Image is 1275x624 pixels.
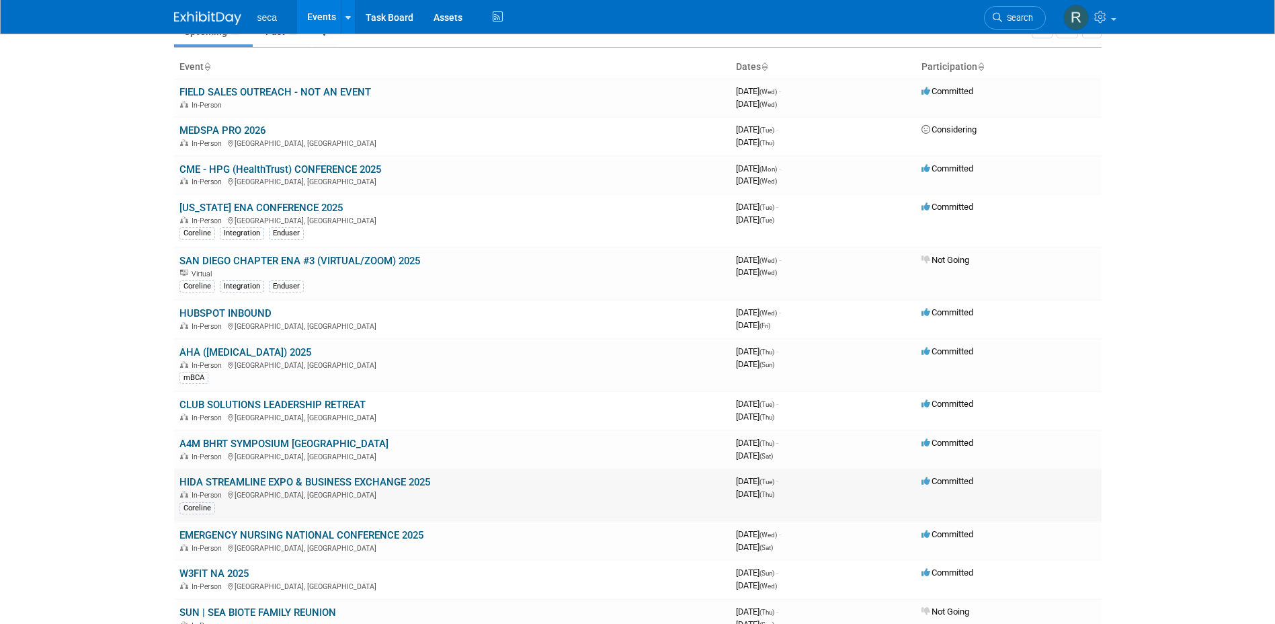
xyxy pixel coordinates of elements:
[192,491,226,500] span: In-Person
[759,609,774,616] span: (Thu)
[776,607,778,617] span: -
[776,568,778,578] span: -
[180,322,188,329] img: In-Person Event
[736,438,778,448] span: [DATE]
[192,582,226,591] span: In-Person
[759,401,774,408] span: (Tue)
[736,476,778,486] span: [DATE]
[179,124,265,136] a: MEDSPA PRO 2026
[180,270,188,276] img: Virtual Event
[921,438,973,448] span: Committed
[759,544,773,551] span: (Sat)
[921,399,973,409] span: Committed
[179,489,725,500] div: [GEOGRAPHIC_DATA], [GEOGRAPHIC_DATA]
[736,124,778,134] span: [DATE]
[759,126,774,134] span: (Tue)
[731,56,916,79] th: Dates
[736,451,773,461] span: [DATE]
[921,202,973,212] span: Committed
[179,607,336,619] a: SUN | SEA BIOTE FAMILY REUNION
[180,361,188,368] img: In-Person Event
[736,399,778,409] span: [DATE]
[776,438,778,448] span: -
[192,101,226,110] span: In-Person
[921,476,973,486] span: Committed
[779,86,781,96] span: -
[179,542,725,553] div: [GEOGRAPHIC_DATA], [GEOGRAPHIC_DATA]
[759,570,774,577] span: (Sun)
[736,568,778,578] span: [DATE]
[179,214,725,225] div: [GEOGRAPHIC_DATA], [GEOGRAPHIC_DATA]
[174,11,241,25] img: ExhibitDay
[759,257,777,264] span: (Wed)
[179,86,371,98] a: FIELD SALES OUTREACH - NOT AN EVENT
[776,476,778,486] span: -
[759,217,774,224] span: (Tue)
[179,529,423,541] a: EMERGENCY NURSING NATIONAL CONFERENCE 2025
[736,163,781,173] span: [DATE]
[1002,13,1033,23] span: Search
[179,476,430,488] a: HIDA STREAMLINE EXPO & BUSINESS EXCHANGE 2025
[179,255,420,267] a: SAN DIEGO CHAPTER ENA #3 (VIRTUAL/ZOOM) 2025
[736,86,781,96] span: [DATE]
[921,307,973,317] span: Committed
[179,359,725,370] div: [GEOGRAPHIC_DATA], [GEOGRAPHIC_DATA]
[921,86,973,96] span: Committed
[220,227,264,239] div: Integration
[759,178,777,185] span: (Wed)
[736,175,777,186] span: [DATE]
[759,139,774,147] span: (Thu)
[179,412,725,422] div: [GEOGRAPHIC_DATA], [GEOGRAPHIC_DATA]
[179,175,725,186] div: [GEOGRAPHIC_DATA], [GEOGRAPHIC_DATA]
[257,12,278,23] span: seca
[776,399,778,409] span: -
[736,346,778,356] span: [DATE]
[179,438,388,450] a: A4M BHRT SYMPOSIUM [GEOGRAPHIC_DATA]
[776,346,778,356] span: -
[179,568,249,580] a: W3FIT NA 2025
[736,307,781,317] span: [DATE]
[759,204,774,211] span: (Tue)
[192,322,226,331] span: In-Person
[736,320,770,330] span: [DATE]
[174,56,731,79] th: Event
[179,580,725,591] div: [GEOGRAPHIC_DATA], [GEOGRAPHIC_DATA]
[192,178,226,186] span: In-Person
[736,412,774,422] span: [DATE]
[761,61,768,72] a: Sort by Start Date
[736,255,781,265] span: [DATE]
[759,348,774,356] span: (Thu)
[736,214,774,225] span: [DATE]
[192,361,226,370] span: In-Person
[1063,5,1089,30] img: Rachel Jordan
[736,359,774,369] span: [DATE]
[759,453,773,460] span: (Sat)
[179,399,366,411] a: CLUB SOLUTIONS LEADERSHIP RETREAT
[759,88,777,95] span: (Wed)
[180,453,188,459] img: In-Person Event
[179,346,311,358] a: AHA ([MEDICAL_DATA]) 2025
[180,414,188,420] img: In-Person Event
[179,163,381,175] a: CME - HPG (HealthTrust) CONFERENCE 2025
[759,491,774,498] span: (Thu)
[779,307,781,317] span: -
[921,607,969,617] span: Not Going
[736,202,778,212] span: [DATE]
[192,270,216,278] span: Virtual
[779,255,781,265] span: -
[192,453,226,461] span: In-Person
[192,139,226,148] span: In-Person
[759,165,777,173] span: (Mon)
[736,580,777,590] span: [DATE]
[776,202,778,212] span: -
[180,217,188,223] img: In-Person Event
[759,309,777,317] span: (Wed)
[736,542,773,552] span: [DATE]
[921,255,969,265] span: Not Going
[921,346,973,356] span: Committed
[269,227,304,239] div: Enduser
[179,137,725,148] div: [GEOGRAPHIC_DATA], [GEOGRAPHIC_DATA]
[921,163,973,173] span: Committed
[759,582,777,590] span: (Wed)
[179,280,215,292] div: Coreline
